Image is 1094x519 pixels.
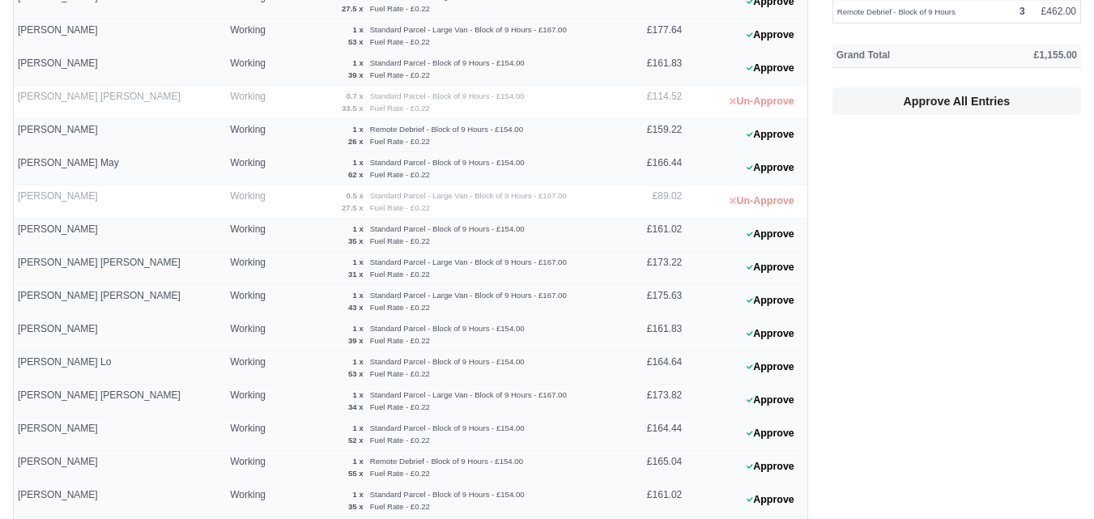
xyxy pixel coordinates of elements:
button: Approve [738,455,803,479]
td: [PERSON_NAME] [PERSON_NAME] [14,86,227,119]
small: Standard Parcel - Large Van - Block of 9 Hours - £167.00 [370,25,567,34]
button: Approve [738,156,803,180]
strong: 55 x [348,469,364,478]
small: Standard Parcel - Block of 9 Hours - £154.00 [370,324,525,333]
small: Standard Parcel - Block of 9 Hours - £154.00 [370,58,525,67]
td: [PERSON_NAME] Lo [14,351,227,385]
button: Approve [738,389,803,412]
strong: 43 x [348,303,364,312]
strong: 1 x [352,257,363,266]
button: Un-Approve [721,90,802,113]
td: £173.82 [609,385,686,418]
button: Approve [738,23,803,47]
td: £173.22 [609,252,686,285]
th: £1,155.00 [968,44,1081,68]
td: £161.83 [609,53,686,86]
td: Working [226,484,280,517]
th: Grand Total [832,44,968,68]
td: £177.64 [609,19,686,53]
td: Working [226,252,280,285]
strong: 1 x [352,357,363,366]
small: Fuel Rate - £0.22 [370,502,430,511]
small: Fuel Rate - £0.22 [370,436,430,445]
strong: 1 x [352,423,363,432]
td: £164.44 [609,418,686,451]
small: Fuel Rate - £0.22 [370,303,430,312]
td: [PERSON_NAME] [PERSON_NAME] [14,252,227,285]
td: Working [226,19,280,53]
small: Standard Parcel - Block of 9 Hours - £154.00 [370,490,525,499]
td: £161.83 [609,318,686,351]
strong: 1 x [352,58,363,67]
td: Working [226,119,280,152]
td: £166.44 [609,152,686,185]
strong: 52 x [348,436,364,445]
button: Approve [738,123,803,147]
button: Approve [738,57,803,80]
td: [PERSON_NAME] [14,53,227,86]
td: [PERSON_NAME] [14,484,227,517]
td: Working [226,219,280,252]
small: Fuel Rate - £0.22 [370,137,430,146]
td: [PERSON_NAME] May [14,152,227,185]
small: Standard Parcel - Large Van - Block of 9 Hours - £167.00 [370,191,567,200]
strong: 3 [1020,6,1025,17]
button: Approve [738,289,803,313]
small: Fuel Rate - £0.22 [370,402,430,411]
td: [PERSON_NAME] [14,418,227,451]
td: Working [226,418,280,451]
td: Working [226,451,280,484]
strong: 39 x [348,336,364,345]
small: Fuel Rate - £0.22 [370,4,430,13]
strong: 1 x [352,125,363,134]
strong: 53 x [348,369,364,378]
td: [PERSON_NAME] [PERSON_NAME] [14,385,227,418]
small: Standard Parcel - Block of 9 Hours - £154.00 [370,423,525,432]
td: Working [226,318,280,351]
td: Working [226,152,280,185]
td: [PERSON_NAME] [14,19,227,53]
small: Fuel Rate - £0.22 [370,203,430,212]
strong: 26 x [348,137,364,146]
small: Fuel Rate - £0.22 [370,336,430,345]
small: Remote Debrief - Block of 9 Hours - £154.00 [370,125,523,134]
td: Working [226,185,280,219]
td: Working [226,53,280,86]
iframe: Chat Widget [1013,441,1094,519]
small: Remote Debrief - Block of 9 Hours [837,7,956,16]
td: £175.63 [609,285,686,318]
strong: 1 x [352,324,363,333]
strong: 0.5 x [346,191,363,200]
strong: 27.5 x [342,203,364,212]
small: Standard Parcel - Large Van - Block of 9 Hours - £167.00 [370,257,567,266]
td: Working [226,285,280,318]
strong: 1 x [352,457,363,466]
button: Approve [738,355,803,379]
strong: 35 x [348,236,364,245]
small: Fuel Rate - £0.22 [370,469,430,478]
small: Standard Parcel - Block of 9 Hours - £154.00 [370,91,525,100]
strong: 1 x [352,224,363,233]
td: £89.02 [609,185,686,219]
td: [PERSON_NAME] [14,318,227,351]
strong: 31 x [348,270,364,279]
small: Fuel Rate - £0.22 [370,369,430,378]
strong: 27.5 x [342,4,364,13]
small: Standard Parcel - Block of 9 Hours - £154.00 [370,357,525,366]
strong: 1 x [352,490,363,499]
small: Remote Debrief - Block of 9 Hours - £154.00 [370,457,523,466]
td: [PERSON_NAME] [14,185,227,219]
strong: 1 x [352,158,363,167]
td: [PERSON_NAME] [14,119,227,152]
td: £462.00 [1029,1,1081,23]
strong: 1 x [352,390,363,399]
button: Approve [738,322,803,346]
td: [PERSON_NAME] [14,219,227,252]
small: Fuel Rate - £0.22 [370,37,430,46]
td: Working [226,351,280,385]
small: Standard Parcel - Block of 9 Hours - £154.00 [370,224,525,233]
small: Standard Parcel - Large Van - Block of 9 Hours - £167.00 [370,291,567,300]
small: Fuel Rate - £0.22 [370,270,430,279]
button: Approve [738,488,803,512]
